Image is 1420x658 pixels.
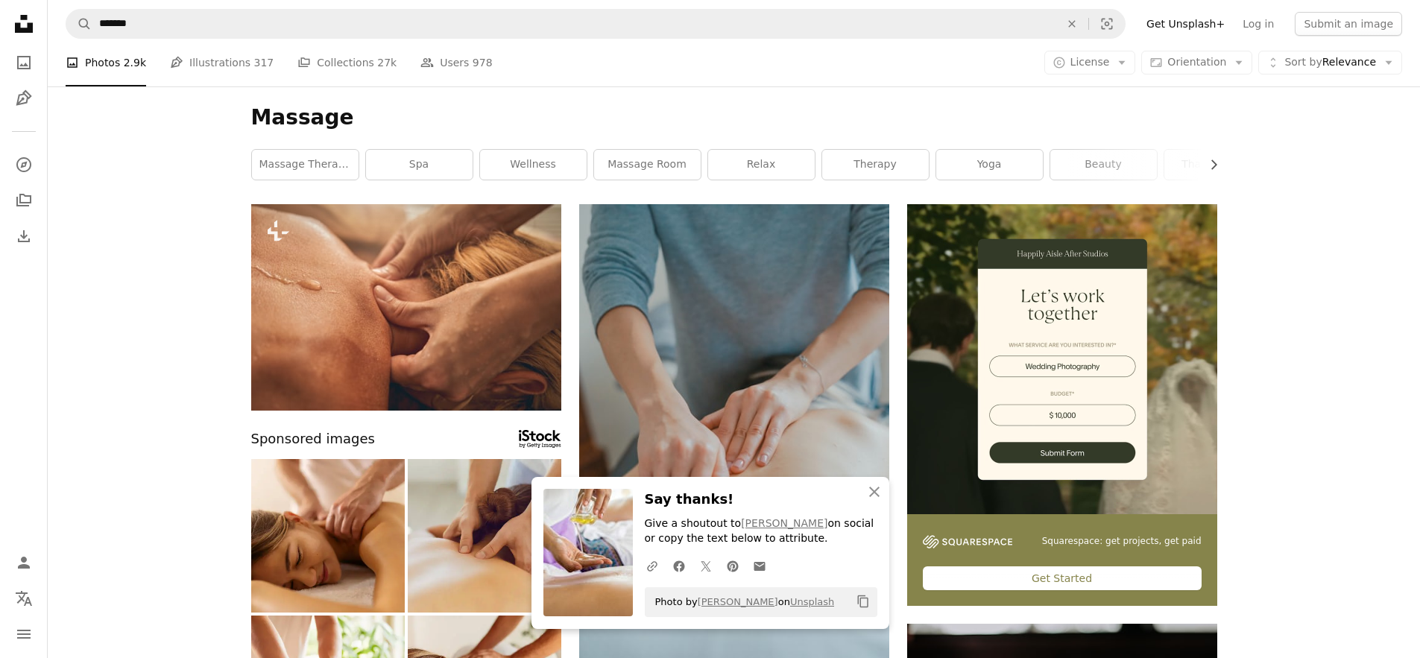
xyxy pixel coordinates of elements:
[252,150,359,180] a: massage therapy
[708,150,815,180] a: relax
[666,551,692,581] a: Share on Facebook
[790,595,834,607] a: Unsplash
[698,595,778,607] a: [PERSON_NAME]
[1050,150,1157,180] a: beauty
[1164,150,1271,180] a: thai massage
[66,9,1126,39] form: Find visuals sitewide
[1055,10,1088,38] button: Clear
[1141,51,1252,75] button: Orientation
[9,186,39,215] a: Collections
[1258,51,1402,75] button: Sort byRelevance
[251,300,561,314] a: Top view portrait of attractive young woman receiving shoulder massage at spa center
[822,150,929,180] a: therapy
[1137,12,1234,36] a: Get Unsplash+
[692,551,719,581] a: Share on Twitter
[1200,150,1217,180] button: scroll list to the right
[251,459,405,613] img: Woman having a back massage
[1044,51,1136,75] button: License
[645,489,877,510] h3: Say thanks!
[66,10,92,38] button: Search Unsplash
[907,204,1217,514] img: file-1747939393036-2c53a76c450aimage
[420,39,492,86] a: Users 978
[9,548,39,578] a: Log in / Sign up
[741,517,827,529] a: [PERSON_NAME]
[473,54,493,71] span: 978
[9,48,39,77] a: Photos
[408,459,561,613] img: Young woman enjoying relaxing remedial body massage done by professional masseur
[1089,10,1125,38] button: Visual search
[251,104,1217,131] h1: Massage
[851,589,876,614] button: Copy to clipboard
[170,39,274,86] a: Illustrations 317
[923,566,1202,590] div: Get Started
[1070,56,1110,68] span: License
[923,535,1012,548] img: file-1747939142011-51e5cc87e3c9
[1042,535,1202,548] span: Squarespace: get projects, get paid
[1295,12,1402,36] button: Submit an image
[1284,56,1322,68] span: Sort by
[579,429,889,443] a: man massaging woman's body
[746,551,773,581] a: Share over email
[1284,55,1376,70] span: Relevance
[366,150,473,180] a: spa
[1234,12,1283,36] a: Log in
[9,619,39,649] button: Menu
[1167,56,1226,68] span: Orientation
[251,428,375,450] span: Sponsored images
[480,150,587,180] a: wellness
[9,150,39,180] a: Explore
[9,83,39,113] a: Illustrations
[645,516,877,546] p: Give a shoutout to on social or copy the text below to attribute.
[594,150,701,180] a: massage room
[936,150,1043,180] a: yoga
[251,204,561,411] img: Top view portrait of attractive young woman receiving shoulder massage at spa center
[9,221,39,251] a: Download History
[719,551,746,581] a: Share on Pinterest
[907,204,1217,606] a: Squarespace: get projects, get paidGet Started
[377,54,397,71] span: 27k
[297,39,397,86] a: Collections 27k
[9,583,39,613] button: Language
[254,54,274,71] span: 317
[648,589,835,613] span: Photo by on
